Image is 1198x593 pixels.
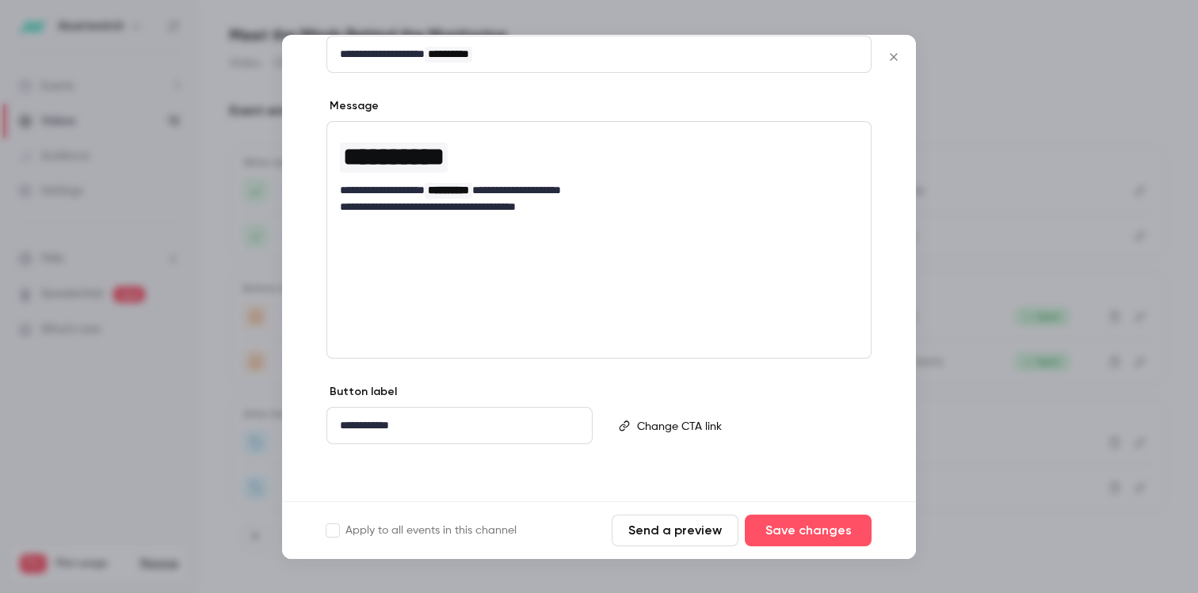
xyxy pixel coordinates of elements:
label: Button label [326,384,397,400]
button: Save changes [745,515,872,546]
button: Send a preview [612,515,738,546]
label: Message [326,98,379,114]
label: Apply to all events in this channel [326,523,517,538]
div: editor [327,36,871,72]
div: editor [327,122,871,225]
button: Close [878,41,910,73]
div: editor [327,408,592,443]
div: editor [631,408,870,444]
